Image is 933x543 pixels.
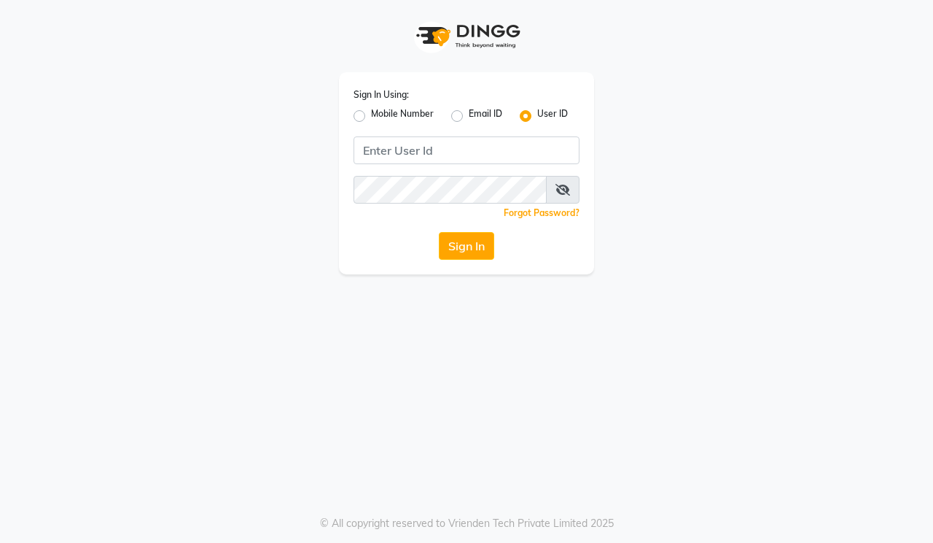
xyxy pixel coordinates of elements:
[439,232,494,260] button: Sign In
[408,15,525,58] img: logo1.svg
[504,207,579,218] a: Forgot Password?
[537,107,568,125] label: User ID
[371,107,434,125] label: Mobile Number
[354,136,579,164] input: Username
[469,107,502,125] label: Email ID
[354,176,547,204] input: Username
[354,88,409,101] label: Sign In Using:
